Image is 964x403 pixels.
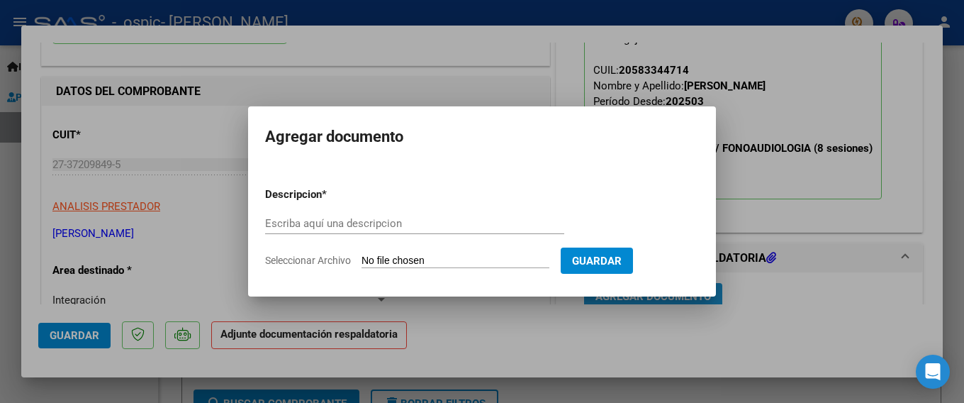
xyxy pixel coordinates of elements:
span: Seleccionar Archivo [265,255,351,266]
h2: Agregar documento [265,123,699,150]
span: Guardar [572,255,622,267]
button: Guardar [561,248,633,274]
div: Open Intercom Messenger [916,355,950,389]
p: Descripcion [265,187,396,203]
